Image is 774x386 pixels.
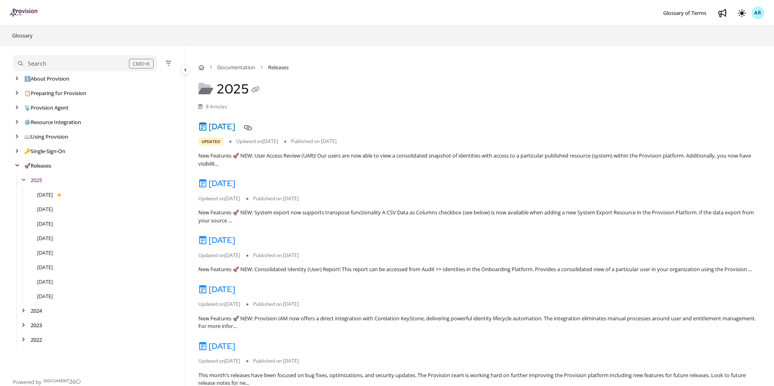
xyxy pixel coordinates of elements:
a: January 2025 [37,292,53,300]
li: Published on [DATE] [284,138,343,145]
a: [DATE] [198,121,235,132]
a: 2024 [31,307,42,315]
li: Published on [DATE] [246,301,305,308]
a: [DATE] [198,284,235,295]
span: 📖 [24,133,31,140]
div: arrow [13,162,21,170]
div: arrow [13,75,21,83]
a: Glossary [11,31,33,40]
div: New Features 🚀 NEW: User Access Review (UAR)! Our users are now able to view a consolidated snaps... [198,152,761,168]
a: Project logo [10,8,38,18]
h1: 2025 [198,81,262,97]
span: 🚀 [24,162,31,169]
li: Updated on [DATE] [229,138,284,145]
span: ℹ️ [24,75,31,82]
a: Single-Sign-On [24,147,65,155]
li: Updated on [DATE] [198,357,246,365]
a: [DATE] [198,235,235,245]
a: Releases [24,162,51,170]
a: [DATE] [198,341,235,351]
div: New Features 🚀 NEW: Provision IAM now offers a direct integration with Corelation KeyStone, deliv... [198,315,761,330]
div: arrow [13,118,21,126]
button: Filter [164,58,173,68]
span: Glossary of Terms [663,9,706,17]
span: ⚙️ [24,118,31,126]
button: AR [751,6,764,19]
div: arrow [13,104,21,112]
a: 2025 [31,176,42,184]
li: Updated on [DATE] [198,195,246,202]
a: Using Provision [24,133,68,141]
a: 2023 [31,321,42,329]
a: Home [198,63,204,71]
a: Whats new [716,6,729,19]
div: New Features 🚀 NEW: Consolidated Identity (User) Report! This report can be accessed from Audit >... [198,266,761,274]
div: arrow [13,89,21,97]
a: Provision Agent [24,104,69,112]
span: Releases [268,63,289,71]
div: New Features 🚀 NEW: System export now supports transpose functionality A CSV Data as Columns chec... [198,209,761,224]
li: Updated on [DATE] [198,252,246,259]
a: Resource Integration [24,118,81,126]
li: Published on [DATE] [246,195,305,202]
a: Documentation [217,63,255,71]
span: AR [754,9,762,17]
a: Preparing for Provision [24,89,86,97]
button: Category toggle [181,65,190,75]
a: June 2025 [37,220,53,228]
a: Powered by Document360 - opens in a new tab [13,376,81,386]
div: Search [28,59,46,68]
a: April 2025 [37,249,53,257]
a: August 2025 [37,191,53,199]
div: arrow [13,147,21,155]
span: Powered by [13,378,42,386]
li: Published on [DATE] [246,357,305,365]
button: Copy link of August 2025 [241,121,254,134]
button: Copy link of 2025 [249,84,262,97]
a: July 2025 [37,205,53,213]
span: 📋 [24,89,31,97]
span: Updated [198,137,223,145]
a: [DATE] [198,178,235,189]
img: brand logo [10,8,38,17]
div: arrow [19,307,27,315]
img: Document360 [44,379,81,384]
a: February 2025 [37,278,53,286]
div: CMD+K [129,59,154,68]
div: arrow [19,336,27,344]
button: Theme options [735,6,748,19]
li: 8 Articles [198,103,227,111]
span: 🔑 [24,147,31,155]
a: About Provision [24,75,69,83]
div: arrow [19,176,27,184]
button: Search [13,55,157,71]
span: 📡 [24,104,31,111]
li: Published on [DATE] [246,252,305,259]
li: Updated on [DATE] [198,301,246,308]
div: arrow [13,133,21,141]
a: 2022 [31,336,42,344]
a: May 2025 [37,234,53,242]
div: arrow [19,322,27,329]
a: March 2025 [37,263,53,271]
